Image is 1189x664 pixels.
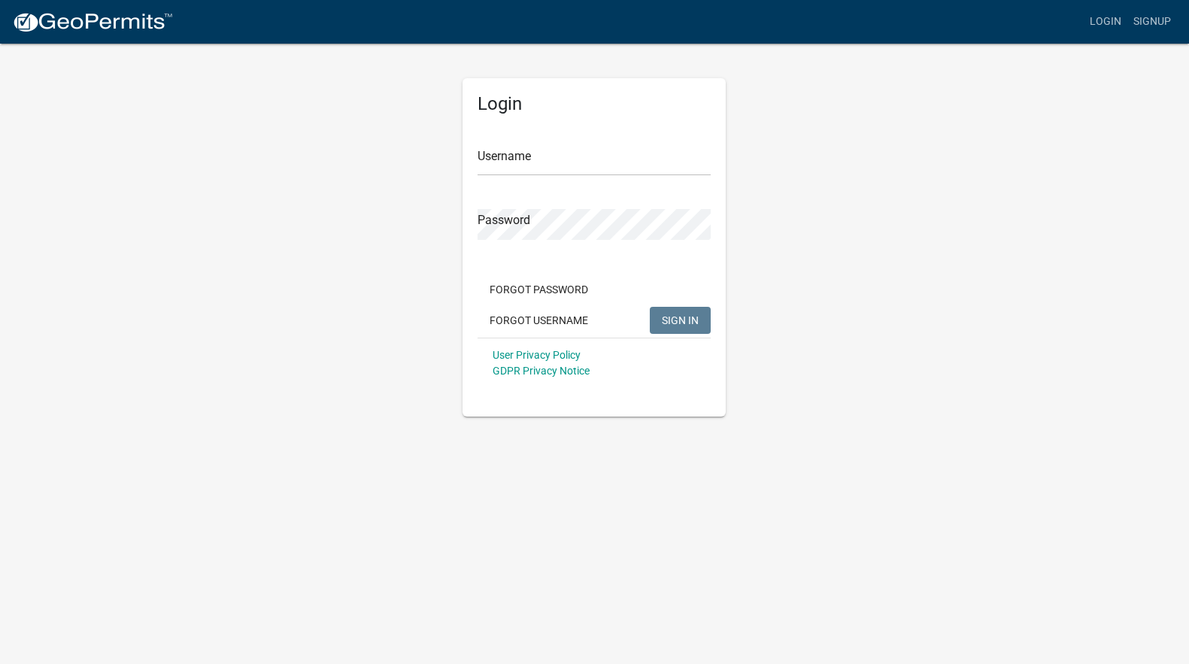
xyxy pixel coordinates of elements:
[650,307,711,334] button: SIGN IN
[493,349,581,361] a: User Privacy Policy
[478,307,600,334] button: Forgot Username
[478,276,600,303] button: Forgot Password
[1084,8,1127,36] a: Login
[662,314,699,326] span: SIGN IN
[493,365,590,377] a: GDPR Privacy Notice
[1127,8,1177,36] a: Signup
[478,93,711,115] h5: Login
